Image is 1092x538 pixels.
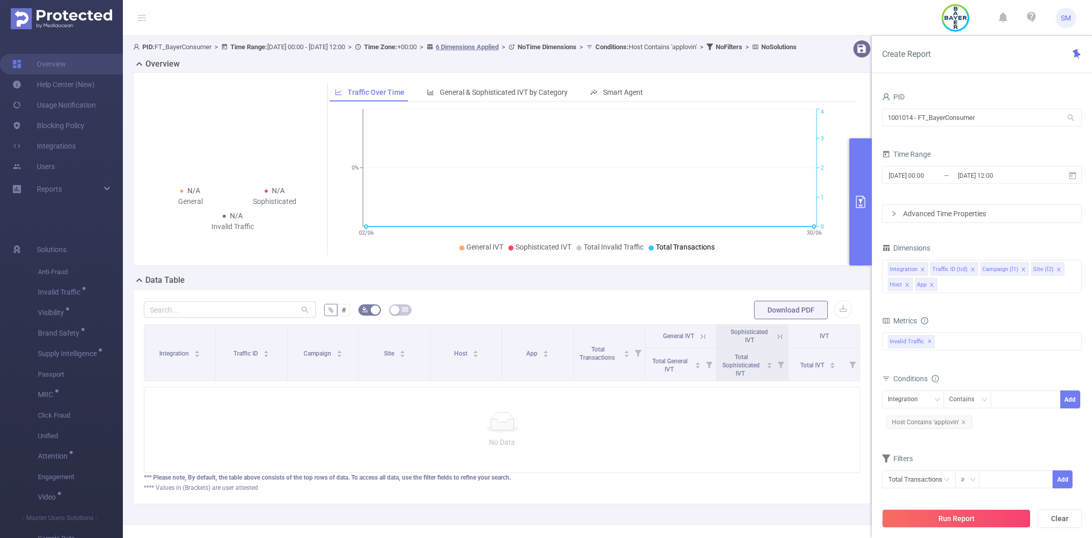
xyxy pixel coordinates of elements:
i: icon: caret-down [695,364,701,367]
i: icon: line-chart [335,89,342,96]
b: No Time Dimensions [518,43,576,51]
tspan: 0% [352,165,359,172]
span: SM [1061,8,1071,28]
i: icon: table [402,306,408,313]
a: Usage Notification [12,95,96,115]
i: icon: caret-up [829,361,835,364]
div: icon: rightAdvanced Time Properties [883,205,1081,222]
tspan: 02/06 [358,230,373,236]
i: icon: caret-up [195,349,200,352]
div: Sort [543,349,549,355]
div: Integration [888,391,925,408]
i: icon: caret-down [336,353,342,356]
button: Download PDF [754,301,828,319]
input: End date [957,169,1040,182]
span: Brand Safety [38,329,83,337]
span: Solutions [37,239,67,260]
span: Site [384,350,396,357]
i: icon: right [891,211,897,217]
tspan: 3 [821,135,824,142]
a: Help Center (New) [12,74,95,95]
i: icon: down [934,397,940,404]
i: Filter menu [845,348,860,381]
span: Anti-Fraud [38,262,123,282]
span: Unified [38,426,123,446]
span: N/A [230,212,243,220]
span: Sophisticated IVT [731,328,768,344]
span: Attention [38,452,71,460]
span: FT_BayerConsumer [DATE] 00:00 - [DATE] 12:00 +00:00 [133,43,797,51]
span: MRC [38,391,57,398]
span: PID [882,93,905,101]
div: Sort [695,361,701,367]
span: Total Invalid Traffic [584,243,644,251]
span: Click Fraud [38,405,123,426]
div: Sort [829,361,836,367]
button: Run Report [882,509,1031,528]
i: icon: close [961,420,966,425]
img: Protected Media [11,8,112,29]
tspan: 4 [821,109,824,116]
button: Add [1060,390,1080,408]
i: icon: caret-up [264,349,269,352]
span: Integration [159,350,190,357]
div: *** Please note, By default, the table above consists of the top rows of data. To access all data... [144,473,860,482]
input: Start date [888,169,971,182]
i: icon: caret-down [829,364,835,367]
b: Conditions : [595,43,629,51]
span: > [417,43,426,51]
span: Create Report [882,49,931,59]
div: Campaign (l1) [982,263,1018,276]
i: icon: user [882,93,890,101]
span: Supply Intelligence [38,350,100,357]
span: Filters [882,454,913,463]
i: Filter menu [774,348,788,381]
span: Dimensions [882,244,930,252]
span: Reports [37,185,62,193]
i: icon: caret-up [399,349,405,352]
b: No Filters [716,43,742,51]
span: Passport [38,364,123,385]
i: icon: info-circle [921,317,928,324]
span: Traffic Over Time [348,88,404,96]
i: icon: down [970,477,976,484]
i: Filter menu [702,348,716,381]
b: Time Range: [230,43,267,51]
i: icon: caret-down [624,353,629,356]
i: icon: caret-down [399,353,405,356]
div: Invalid Traffic [190,221,275,232]
i: icon: close [929,282,934,288]
div: Host [890,278,902,292]
div: General [148,196,232,207]
span: > [345,43,355,51]
i: icon: caret-up [543,349,549,352]
span: Engagement [38,467,123,487]
div: App [917,278,927,292]
tspan: 2 [821,165,824,172]
i: icon: caret-up [336,349,342,352]
span: General IVT [663,333,694,340]
tspan: 1 [821,194,824,201]
i: icon: caret-up [695,361,701,364]
span: Conditions [893,375,939,383]
span: N/A [187,187,200,195]
span: Traffic ID [233,350,260,357]
div: Sort [766,361,773,367]
span: Metrics [882,317,917,325]
span: Time Range [882,150,931,158]
div: Sort [194,349,200,355]
i: icon: caret-down [264,353,269,356]
li: App [915,278,937,291]
i: icon: bar-chart [427,89,434,96]
i: icon: caret-up [473,349,478,352]
span: > [499,43,508,51]
span: Host Contains 'applovin' [595,43,697,51]
li: Campaign (l1) [980,262,1029,276]
li: Integration [888,262,928,276]
a: Overview [12,54,66,74]
span: Total General IVT [652,358,688,373]
b: Time Zone: [364,43,397,51]
span: > [697,43,706,51]
i: icon: caret-down [473,353,478,356]
i: icon: caret-down [767,364,773,367]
